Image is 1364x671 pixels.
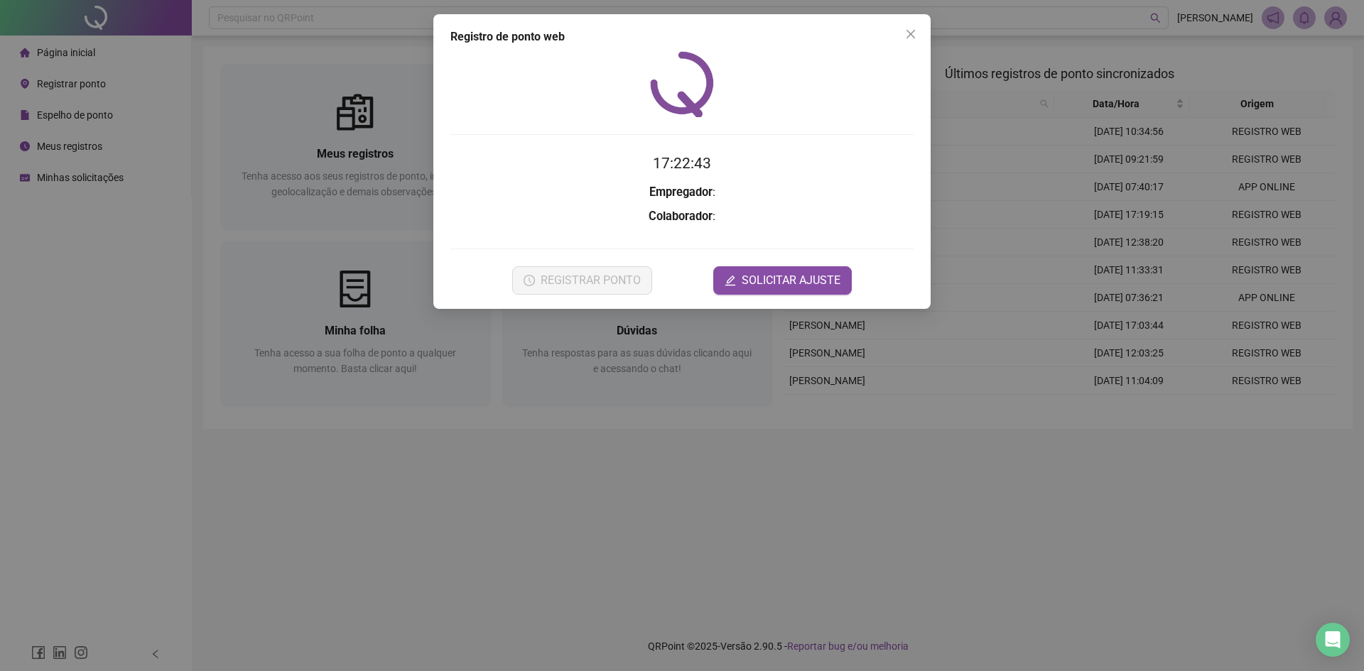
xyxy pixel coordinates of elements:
[725,275,736,286] span: edit
[450,207,914,226] h3: :
[713,266,852,295] button: editSOLICITAR AJUSTE
[650,51,714,117] img: QRPoint
[512,266,652,295] button: REGISTRAR PONTO
[450,183,914,202] h3: :
[905,28,916,40] span: close
[649,185,713,199] strong: Empregador
[1316,623,1350,657] div: Open Intercom Messenger
[742,272,840,289] span: SOLICITAR AJUSTE
[653,155,711,172] time: 17:22:43
[649,209,713,223] strong: Colaborador
[899,23,922,45] button: Close
[450,28,914,45] div: Registro de ponto web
